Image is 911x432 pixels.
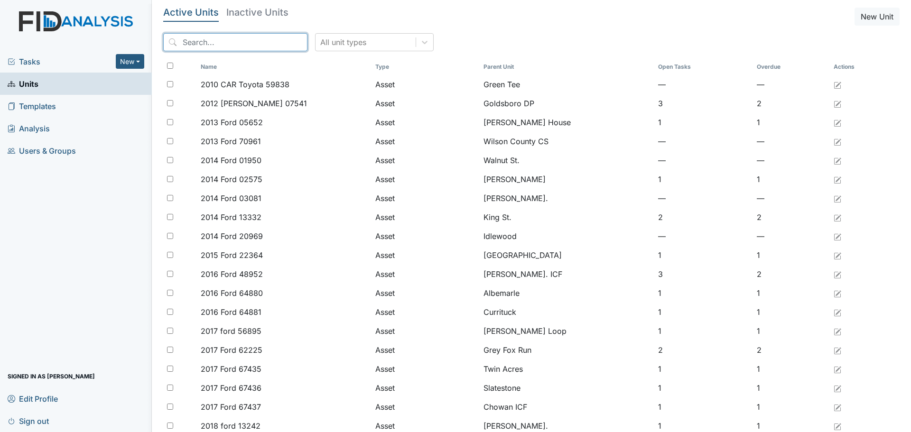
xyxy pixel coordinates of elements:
th: Toggle SortBy [372,59,480,75]
td: Asset [372,227,480,246]
td: Asset [372,378,480,397]
td: Asset [372,151,480,170]
td: — [753,75,830,94]
td: [PERSON_NAME] [480,170,654,189]
td: — [753,132,830,151]
a: Edit [834,401,841,413]
td: Asset [372,340,480,359]
input: Search... [163,33,307,51]
td: [PERSON_NAME] Loop [480,322,654,340]
td: 2 [753,340,830,359]
td: 1 [753,170,830,189]
td: — [753,151,830,170]
td: Asset [372,397,480,416]
td: Asset [372,75,480,94]
td: 3 [654,265,753,284]
td: — [654,132,753,151]
span: 2014 Ford 13332 [201,211,261,223]
td: 2 [753,208,830,227]
a: Edit [834,363,841,375]
span: 2017 Ford 67437 [201,401,261,413]
a: Edit [834,420,841,432]
span: 2018 ford 13242 [201,420,260,432]
td: [PERSON_NAME]. ICF [480,265,654,284]
a: Edit [834,382,841,394]
td: 1 [654,397,753,416]
span: Signed in as [PERSON_NAME] [8,369,95,384]
td: Chowan ICF [480,397,654,416]
a: Edit [834,325,841,337]
td: 1 [654,246,753,265]
td: Currituck [480,303,654,322]
td: [PERSON_NAME] House [480,113,654,132]
td: 2 [753,94,830,113]
a: Edit [834,155,841,166]
span: 2012 [PERSON_NAME] 07541 [201,98,307,109]
button: New [116,54,144,69]
td: Wilson County CS [480,132,654,151]
a: Edit [834,193,841,204]
td: 1 [753,284,830,303]
span: 2014 Ford 20969 [201,230,263,242]
td: Asset [372,246,480,265]
h5: Active Units [163,8,219,17]
a: Edit [834,79,841,90]
td: Grey Fox Run [480,340,654,359]
a: Edit [834,117,841,128]
button: New Unit [855,8,900,26]
td: 1 [654,359,753,378]
td: 1 [654,170,753,189]
span: Edit Profile [8,391,58,406]
td: 2 [753,265,830,284]
td: Slatestone [480,378,654,397]
td: 2 [654,208,753,227]
td: 1 [753,322,830,340]
span: 2015 Ford 22364 [201,249,263,261]
td: King St. [480,208,654,227]
a: Edit [834,249,841,261]
th: Toggle SortBy [753,59,830,75]
td: — [654,75,753,94]
td: Asset [372,284,480,303]
span: 2013 Ford 70961 [201,136,261,147]
a: Tasks [8,56,116,67]
td: 1 [753,359,830,378]
span: 2013 Ford 05652 [201,117,263,128]
a: Edit [834,287,841,299]
span: 2017 Ford 62225 [201,344,262,356]
td: Asset [372,359,480,378]
td: 2 [654,340,753,359]
td: 1 [654,113,753,132]
td: Asset [372,132,480,151]
input: Toggle All Rows Selected [167,63,173,69]
th: Toggle SortBy [480,59,654,75]
td: Asset [372,170,480,189]
td: 1 [753,246,830,265]
span: 2017 Ford 67436 [201,382,261,394]
a: Edit [834,230,841,242]
td: — [753,227,830,246]
td: Walnut St. [480,151,654,170]
th: Toggle SortBy [654,59,753,75]
span: Units [8,76,38,91]
td: Albemarle [480,284,654,303]
td: 1 [753,378,830,397]
span: 2016 Ford 64880 [201,287,263,299]
a: Edit [834,136,841,147]
a: Edit [834,174,841,185]
h5: Inactive Units [226,8,288,17]
a: Edit [834,268,841,280]
td: [PERSON_NAME]. [480,189,654,208]
td: 1 [654,378,753,397]
td: Asset [372,208,480,227]
th: Toggle SortBy [197,59,372,75]
span: Templates [8,99,56,113]
td: — [753,189,830,208]
td: 1 [753,303,830,322]
td: Asset [372,113,480,132]
td: 1 [654,284,753,303]
td: Twin Acres [480,359,654,378]
div: All unit types [320,37,366,48]
td: 1 [654,322,753,340]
